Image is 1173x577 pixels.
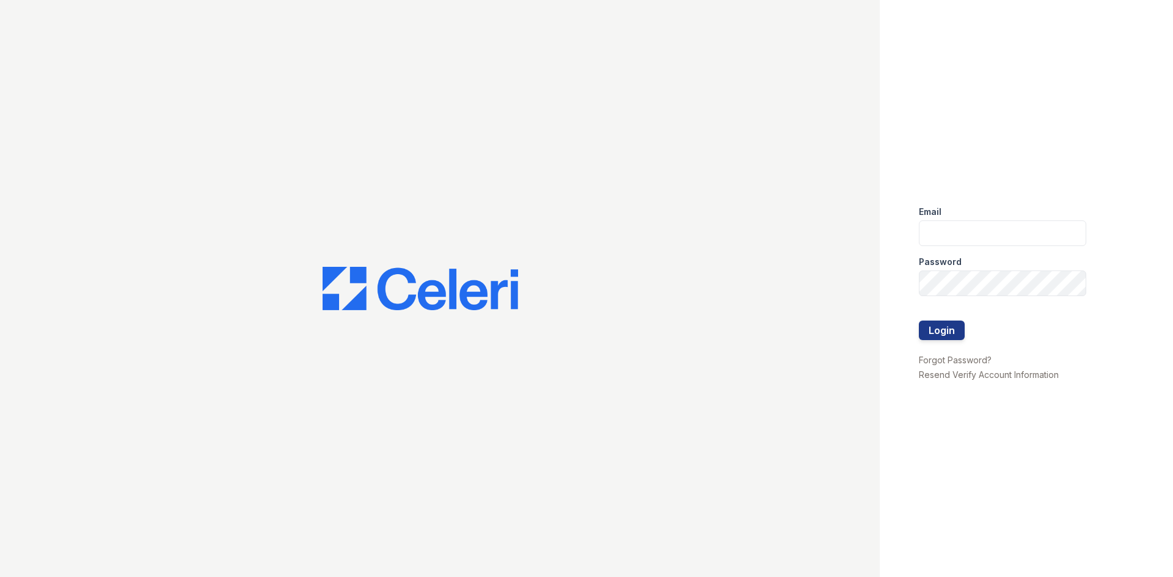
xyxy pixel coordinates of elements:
[919,206,941,218] label: Email
[919,321,965,340] button: Login
[323,267,518,311] img: CE_Logo_Blue-a8612792a0a2168367f1c8372b55b34899dd931a85d93a1a3d3e32e68fde9ad4.png
[919,355,992,365] a: Forgot Password?
[919,369,1059,380] a: Resend Verify Account Information
[919,256,962,268] label: Password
